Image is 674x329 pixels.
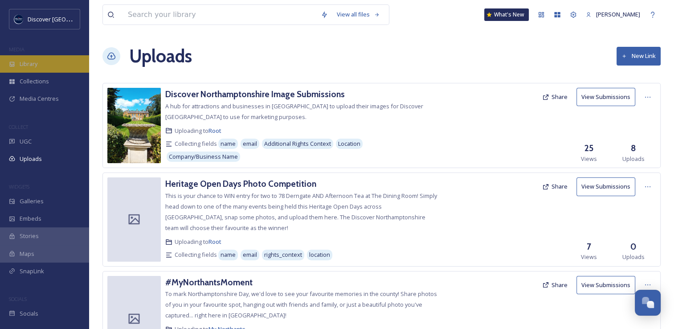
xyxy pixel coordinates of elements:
h3: 0 [630,240,637,253]
h3: 7 [587,240,591,253]
span: Location [338,140,360,148]
span: name [221,140,236,148]
button: Share [538,276,572,294]
h3: Heritage Open Days Photo Competition [165,178,316,189]
a: Root [208,127,221,135]
span: Uploading to [175,238,221,246]
span: To mark Northamptonshire Day, we'd love to see your favourite memories in the county! Share photo... [165,290,437,319]
span: [PERSON_NAME] [596,10,640,18]
span: Views [581,253,597,261]
a: Discover Northamptonshire Image Submissions [165,88,345,101]
span: rights_context [264,251,302,259]
span: Company/Business Name [169,152,238,161]
span: Galleries [20,197,44,206]
span: Additional Rights Context [264,140,331,148]
button: View Submissions [576,276,635,294]
button: View Submissions [576,177,635,196]
h3: 8 [631,142,636,155]
span: SnapLink [20,267,44,276]
input: Search your library [123,5,316,25]
span: COLLECT [9,123,28,130]
h3: Discover Northamptonshire Image Submissions [165,89,345,99]
span: location [309,251,330,259]
span: Uploads [20,155,42,163]
button: New Link [617,47,661,65]
span: SOCIALS [9,296,27,302]
span: email [243,251,257,259]
span: Collecting fields [175,251,217,259]
span: Uploading to [175,127,221,135]
a: View Submissions [576,177,640,196]
button: Open Chat [635,290,661,316]
span: This is your chance to WIN entry for two to 78 Derngate AND Afternoon Tea at The Dining Room! Sim... [165,192,437,232]
span: Uploads [622,155,645,163]
span: name [221,251,236,259]
span: A hub for attractions and businesses in [GEOGRAPHIC_DATA] to upload their images for Discover [GE... [165,102,423,121]
img: Untitled%20design%20%282%29.png [14,15,23,24]
a: View Submissions [576,88,640,106]
a: #MyNorthantsMoment [165,276,253,289]
a: Root [208,238,221,246]
a: What's New [484,8,529,21]
img: 7fcbe2fa-c947-44db-9443-e0c04a11ca0c.jpg [107,88,161,163]
a: View Submissions [576,276,640,294]
button: View Submissions [576,88,635,106]
h3: #MyNorthantsMoment [165,277,253,288]
span: Stories [20,232,39,240]
a: Uploads [129,43,192,70]
span: Socials [20,309,38,318]
button: Share [538,88,572,106]
span: Collections [20,77,49,86]
span: Uploads [622,253,645,261]
span: Media Centres [20,95,59,103]
span: Embeds [20,214,41,223]
button: Share [538,178,572,195]
h3: 25 [584,142,593,155]
span: MEDIA [9,46,25,53]
span: Library [20,60,37,68]
a: [PERSON_NAME] [581,6,645,23]
span: Views [581,155,597,163]
span: email [243,140,257,148]
a: View all files [332,6,384,23]
span: Collecting fields [175,140,217,148]
span: WIDGETS [9,183,29,190]
span: Discover [GEOGRAPHIC_DATA] [28,15,109,23]
a: Heritage Open Days Photo Competition [165,177,316,190]
span: UGC [20,137,32,146]
span: Maps [20,250,34,258]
